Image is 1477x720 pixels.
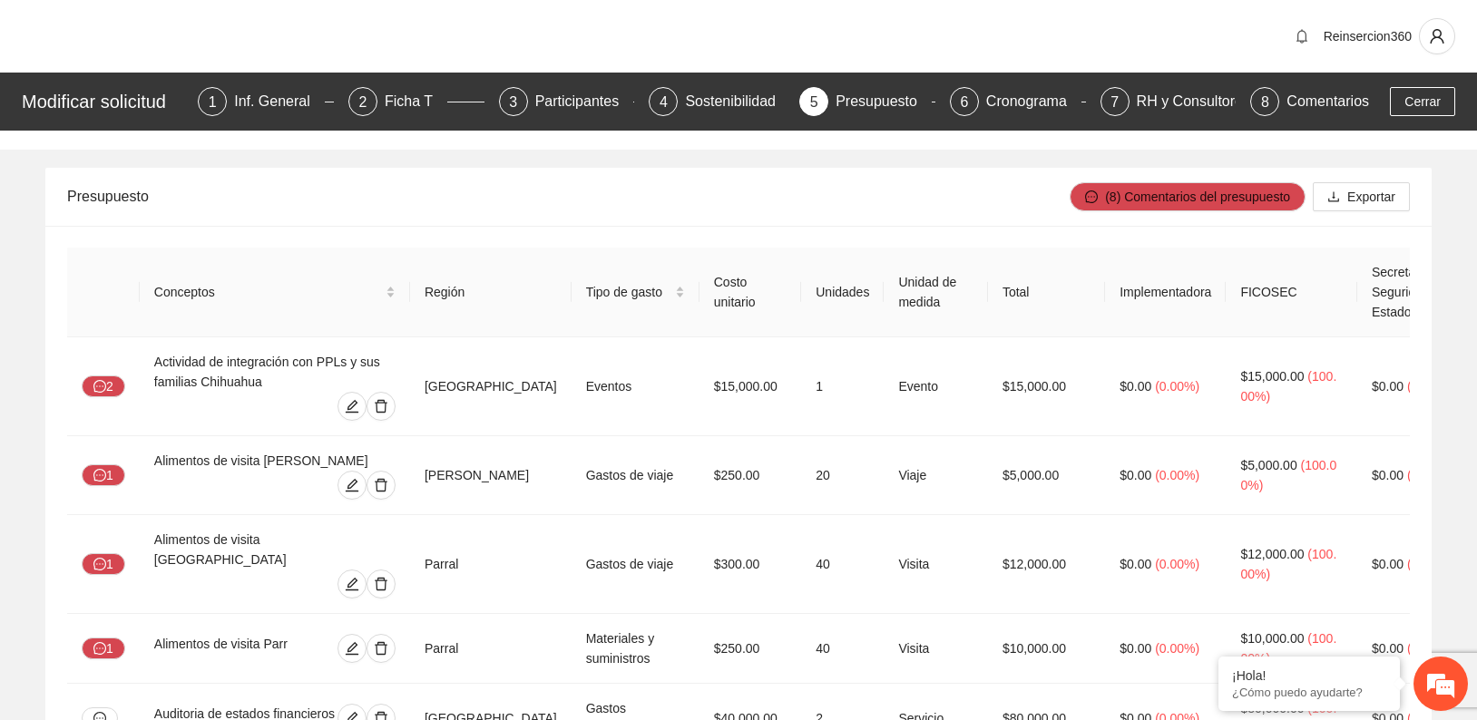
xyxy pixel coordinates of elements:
[1232,686,1386,699] p: ¿Cómo puedo ayudarte?
[960,94,968,110] span: 6
[884,614,988,684] td: Visita
[67,170,1070,222] div: Presupuesto
[572,248,699,337] th: Tipo de gasto
[1372,468,1404,482] span: $0.00
[699,515,802,614] td: $300.00
[1261,94,1269,110] span: 8
[93,469,106,483] span: message
[1250,87,1369,116] div: 8Comentarios
[801,436,884,515] td: 20
[1155,379,1199,394] span: ( 0.00% )
[1419,18,1455,54] button: user
[198,87,334,116] div: 1Inf. General
[1372,379,1404,394] span: $0.00
[699,614,802,684] td: $250.00
[1226,248,1357,337] th: FICOSEC
[1327,190,1340,205] span: download
[367,478,395,492] span: delete
[1155,641,1199,656] span: ( 0.00% )
[1390,87,1455,116] button: Cerrar
[988,614,1105,684] td: $10,000.00
[154,451,396,471] div: Alimentos de visita [PERSON_NAME]
[1240,369,1304,384] span: $15,000.00
[799,87,935,116] div: 5Presupuesto
[1287,22,1316,51] button: bell
[572,436,699,515] td: Gastos de viaje
[699,248,802,337] th: Costo unitario
[1105,248,1226,337] th: Implementadora
[1120,557,1151,571] span: $0.00
[1155,557,1199,571] span: ( 0.00% )
[1110,94,1119,110] span: 7
[1105,187,1290,207] span: (8) Comentarios del presupuesto
[535,87,634,116] div: Participantes
[1372,557,1404,571] span: $0.00
[82,464,125,486] button: message1
[93,558,106,572] span: message
[367,471,396,500] button: delete
[685,87,790,116] div: Sostenibilidad
[209,94,217,110] span: 1
[572,515,699,614] td: Gastos de viaje
[1120,379,1151,394] span: $0.00
[884,337,988,436] td: Evento
[1155,468,1199,482] span: ( 0.00% )
[338,478,366,492] span: edit
[986,87,1081,116] div: Cronograma
[801,515,884,614] td: 40
[338,399,366,414] span: edit
[93,380,106,394] span: message
[154,634,313,663] div: Alimentos de visita Parr
[1137,87,1265,116] div: RH y Consultores
[348,87,484,116] div: 2Ficha T
[801,337,884,436] td: 1
[1240,631,1304,646] span: $10,000.00
[1100,87,1237,116] div: 7RH y Consultores
[1288,29,1316,44] span: bell
[337,634,367,663] button: edit
[22,87,187,116] div: Modificar solicitud
[82,553,125,575] button: message1
[385,87,447,116] div: Ficha T
[699,436,802,515] td: $250.00
[1407,557,1452,571] span: ( 0.00% )
[234,87,325,116] div: Inf. General
[1407,468,1452,482] span: ( 0.00% )
[1420,28,1454,44] span: user
[367,392,396,421] button: delete
[836,87,932,116] div: Presupuesto
[367,577,395,591] span: delete
[988,436,1105,515] td: $5,000.00
[509,94,517,110] span: 3
[499,87,635,116] div: 3Participantes
[367,641,395,656] span: delete
[337,471,367,500] button: edit
[154,282,382,302] span: Conceptos
[1324,29,1412,44] span: Reinsercion360
[1404,92,1441,112] span: Cerrar
[810,94,818,110] span: 5
[950,87,1086,116] div: 6Cronograma
[1120,468,1151,482] span: $0.00
[367,399,395,414] span: delete
[337,392,367,421] button: edit
[699,337,802,436] td: $15,000.00
[801,614,884,684] td: 40
[884,248,988,337] th: Unidad de medida
[93,642,106,657] span: message
[1120,641,1151,656] span: $0.00
[586,282,671,302] span: Tipo de gasto
[1347,187,1395,207] span: Exportar
[338,577,366,591] span: edit
[1372,641,1404,656] span: $0.00
[367,569,396,598] button: delete
[358,94,367,110] span: 2
[337,569,367,598] button: edit
[410,436,572,515] td: [PERSON_NAME]
[801,248,884,337] th: Unidades
[410,515,572,614] td: Parral
[82,637,125,659] button: message1
[1232,668,1386,683] div: ¡Hola!
[154,352,396,392] div: Actividad de integración con PPLs y sus familias Chihuahua
[367,634,396,663] button: delete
